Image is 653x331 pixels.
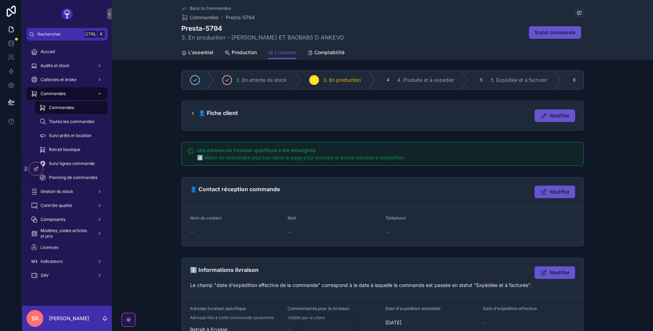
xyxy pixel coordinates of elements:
[22,41,112,291] div: scrollable content
[190,229,194,236] span: --
[27,227,108,240] a: Modèles, codes articles et prix
[49,133,92,138] span: Suivi prêts et location
[197,154,578,161] div: ⬇️ Merci de descendre plus bas dans la page pour prendre la bonne adresse d'expédition.
[288,315,325,321] em: Visible par le client
[190,306,246,311] span: Adresse livraison spécifique
[529,26,581,39] button: Statut commande
[27,241,108,254] a: Licences
[197,154,406,160] span: ⬇️ Merci de descendre plus bas dans la page pour prendre la bonne adresse d'expédition.
[49,119,94,124] span: Toutes les commandes
[27,199,108,212] a: Contrôle qualité
[41,259,63,264] span: Indicateurs
[27,269,108,282] a: SAV
[49,175,97,180] span: Planning de commandes
[314,49,344,56] span: Comptabilité
[85,31,97,38] span: Ctrl
[226,14,255,21] a: Presta-5794
[268,46,296,59] a: Livraison
[41,189,73,194] span: Gestion du stock
[41,63,70,69] span: Audits et stock
[385,306,441,311] span: Date d'expédition souhaitée
[49,161,95,166] span: Suivi lignes commande
[550,188,569,195] span: Modifier
[483,306,537,311] span: Date d'expédition effective
[535,29,575,36] span: Statut commande
[181,24,344,33] h1: Presta-5794
[197,148,578,153] h5: Une adresse de livraison spécifique a été renseignée.
[41,49,55,55] span: Accueil
[41,91,66,96] span: Commandes
[27,255,108,268] a: Indicateurs
[41,273,49,278] span: SAV
[190,186,280,193] h2: 👤 Contact réception commande
[31,314,38,323] span: SR
[27,213,108,226] a: Composants
[27,45,108,58] a: Accueil
[27,59,108,72] a: Audits et stock
[190,282,532,288] span: Le champ "date d'expédition effective de la commande" correspond à la date à laquelle la commande...
[37,31,82,37] span: Rechercher
[288,229,292,236] span: --
[387,77,390,83] span: 4
[483,319,487,326] span: --
[181,14,219,21] a: Commandes
[535,266,575,279] button: Modifier
[35,115,108,128] a: Toutes les commandes
[181,46,213,60] a: L'essentiel
[385,319,478,326] span: [DATE]
[35,143,108,156] a: Retrait boutique
[288,306,349,311] span: Commentaires pour la livraison
[198,109,238,117] h2: 👤 Fiche client
[535,109,575,122] button: Modifier
[288,215,296,221] span: Mail
[397,77,454,84] span: 4. Produite et à expédier
[232,49,257,56] span: Production
[99,31,104,37] span: K
[323,77,361,84] span: 3. En production
[236,77,287,84] span: 2. En attente de stock
[27,185,108,198] a: Gestion du stock
[573,77,575,83] span: 6
[27,28,108,41] button: RechercherCtrlK
[385,215,406,221] span: Téléphone
[181,6,231,11] a: Back to Commandes
[27,73,108,86] a: Collectes et broke
[535,186,575,198] button: Modifier
[41,228,92,239] span: Modèles, codes articles et prix
[480,77,483,83] span: 5
[190,266,259,274] h2: ℹ️ Informations livraison
[188,49,213,56] span: L'essentiel
[49,147,80,152] span: Retrait boutique
[27,87,108,100] a: Commandes
[35,129,108,142] a: Suivi prêts et location
[35,157,108,170] a: Suivi lignes commande
[35,171,108,184] a: Planning de commandes
[550,112,569,119] span: Modifier
[275,49,296,56] span: Livraison
[181,33,344,42] span: 3. En production - [PERSON_NAME] ET BAOBABS D ANKEVO
[49,105,74,110] span: Commandes
[190,6,231,11] span: Back to Commandes
[385,229,390,236] span: --
[225,46,257,60] a: Production
[49,315,89,322] p: [PERSON_NAME]
[61,8,73,20] img: App logo
[41,77,77,82] span: Collectes et broke
[41,217,65,222] span: Composants
[313,77,315,83] span: 3
[41,245,58,250] span: Licences
[307,46,344,60] a: Comptabilité
[550,269,569,276] span: Modifier
[190,315,274,321] span: Adresse liée à cette commande seulement
[190,215,222,221] span: Nom du contact
[190,14,219,21] span: Commandes
[41,203,72,208] span: Contrôle qualité
[491,77,547,84] span: 5. Expédiée et à facturer
[35,101,108,114] a: Commandes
